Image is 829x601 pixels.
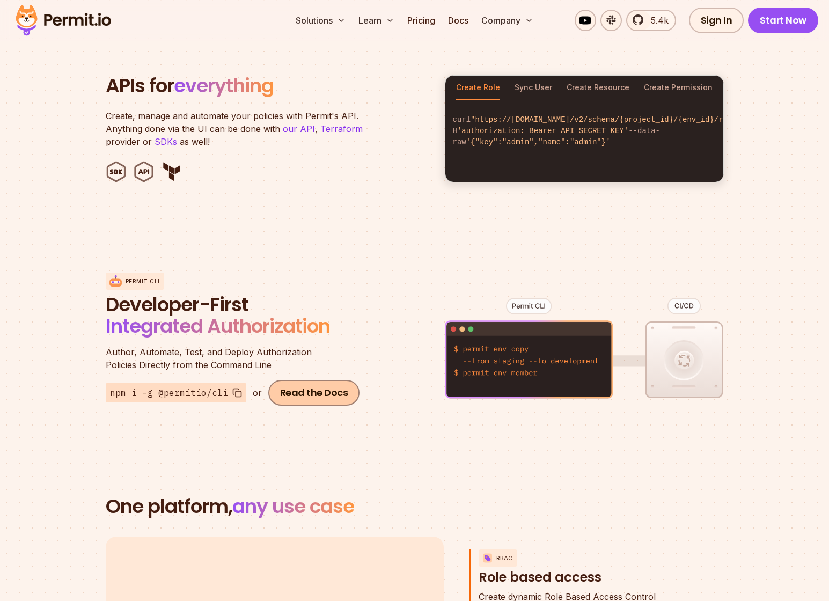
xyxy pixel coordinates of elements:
[110,386,228,399] span: npm i -g @permitio/cli
[232,493,354,520] span: any use case
[456,76,500,100] button: Create Role
[445,106,723,157] code: curl -H --data-raw
[644,76,713,100] button: Create Permission
[106,383,246,402] button: npm i -g @permitio/cli
[106,312,330,340] span: Integrated Authorization
[106,346,363,371] p: Policies Directly from the Command Line
[320,123,363,134] a: Terraform
[354,10,399,31] button: Learn
[106,294,363,316] span: Developer-First
[748,8,818,33] a: Start Now
[403,10,439,31] a: Pricing
[106,496,724,517] h2: One platform,
[253,386,262,399] div: or
[471,115,745,124] span: "https://[DOMAIN_NAME]/v2/schema/{project_id}/{env_id}/roles"
[268,380,360,406] a: Read the Docs
[291,10,350,31] button: Solutions
[106,346,363,358] span: Author, Automate, Test, and Deploy Authorization
[477,10,538,31] button: Company
[283,123,315,134] a: our API
[644,14,669,27] span: 5.4k
[126,277,160,285] p: Permit CLI
[626,10,676,31] a: 5.4k
[155,136,177,147] a: SDKs
[444,10,473,31] a: Docs
[466,138,611,146] span: '{"key":"admin","name":"admin"}'
[457,127,628,135] span: 'authorization: Bearer API_SECRET_KEY'
[515,76,552,100] button: Sync User
[689,8,744,33] a: Sign In
[106,109,374,148] p: Create, manage and automate your policies with Permit's API. Anything done via the UI can be done...
[106,75,432,97] h2: APIs for
[11,2,116,39] img: Permit logo
[567,76,629,100] button: Create Resource
[174,72,274,99] span: everything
